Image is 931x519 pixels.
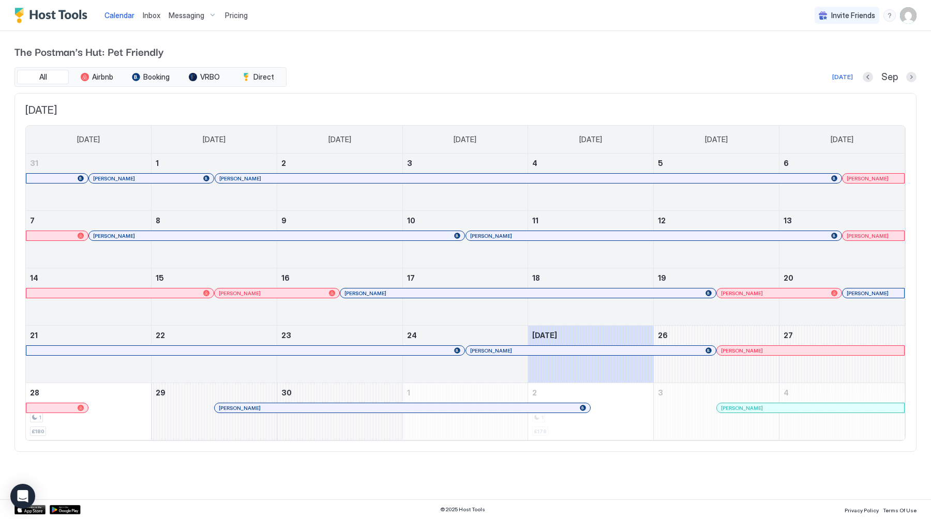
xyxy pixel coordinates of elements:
[654,154,779,211] td: September 5, 2025
[784,273,793,282] span: 20
[30,388,39,397] span: 28
[832,72,853,82] div: [DATE]
[528,383,653,402] a: October 2, 2025
[93,233,135,239] span: [PERSON_NAME]
[403,211,528,230] a: September 10, 2025
[277,383,402,440] td: September 30, 2025
[407,216,415,225] span: 10
[847,233,889,239] span: [PERSON_NAME]
[403,383,528,402] a: October 1, 2025
[532,216,538,225] span: 11
[721,405,763,411] span: [PERSON_NAME]
[344,290,386,297] span: [PERSON_NAME]
[26,268,151,287] a: September 14, 2025
[883,504,917,515] a: Terms Of Use
[253,72,274,82] span: Direct
[443,126,487,154] a: Wednesday
[281,331,291,340] span: 23
[654,211,779,230] a: September 12, 2025
[532,331,557,340] span: [DATE]
[277,268,402,287] a: September 16, 2025
[779,383,905,402] a: October 4, 2025
[39,72,47,82] span: All
[407,273,415,282] span: 17
[30,331,38,340] span: 21
[532,273,540,282] span: 18
[721,290,837,297] div: [PERSON_NAME]
[532,159,537,167] span: 4
[881,71,898,83] span: Sep
[277,268,402,326] td: September 16, 2025
[658,273,666,282] span: 19
[528,211,654,268] td: September 11, 2025
[779,268,905,287] a: September 20, 2025
[847,290,889,297] span: [PERSON_NAME]
[277,211,402,268] td: September 9, 2025
[26,211,152,268] td: September 7, 2025
[32,428,44,435] span: £180
[863,72,873,82] button: Previous month
[654,326,779,383] td: September 26, 2025
[721,347,900,354] div: [PERSON_NAME]
[26,383,151,402] a: September 28, 2025
[277,326,402,345] a: September 23, 2025
[528,154,653,173] a: September 4, 2025
[152,154,277,173] a: September 1, 2025
[93,233,460,239] div: [PERSON_NAME]
[143,10,160,21] a: Inbox
[900,7,917,24] div: User profile
[654,383,779,440] td: October 3, 2025
[152,326,277,383] td: September 22, 2025
[281,216,287,225] span: 9
[143,11,160,20] span: Inbox
[658,388,663,397] span: 3
[831,71,854,83] button: [DATE]
[883,9,896,22] div: menu
[203,135,226,144] span: [DATE]
[277,326,402,383] td: September 23, 2025
[104,11,134,20] span: Calendar
[779,326,905,345] a: September 27, 2025
[407,159,412,167] span: 3
[454,135,476,144] span: [DATE]
[845,504,879,515] a: Privacy Policy
[470,233,512,239] span: [PERSON_NAME]
[402,383,528,440] td: October 1, 2025
[14,505,46,514] a: App Store
[528,326,654,383] td: September 25, 2025
[528,154,654,211] td: September 4, 2025
[67,126,110,154] a: Sunday
[654,268,779,287] a: September 19, 2025
[30,273,38,282] span: 14
[178,70,230,84] button: VRBO
[39,414,41,421] span: 1
[10,484,35,509] div: Open Intercom Messenger
[654,211,779,268] td: September 12, 2025
[219,405,261,411] span: [PERSON_NAME]
[845,507,879,513] span: Privacy Policy
[152,326,277,345] a: September 22, 2025
[93,175,209,182] div: [PERSON_NAME]
[532,388,537,397] span: 2
[219,175,261,182] span: [PERSON_NAME]
[528,268,654,326] td: September 18, 2025
[281,159,286,167] span: 2
[277,154,402,211] td: September 2, 2025
[50,505,81,514] a: Google Play Store
[125,70,176,84] button: Booking
[528,211,653,230] a: September 11, 2025
[14,8,92,23] a: Host Tools Logo
[779,211,905,230] a: September 13, 2025
[219,405,585,411] div: [PERSON_NAME]
[30,216,35,225] span: 7
[721,290,763,297] span: [PERSON_NAME]
[26,383,152,440] td: September 28, 2025
[705,135,728,144] span: [DATE]
[847,290,900,297] div: [PERSON_NAME]
[658,159,663,167] span: 5
[407,331,417,340] span: 24
[277,154,402,173] a: September 2, 2025
[528,268,653,287] a: September 18, 2025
